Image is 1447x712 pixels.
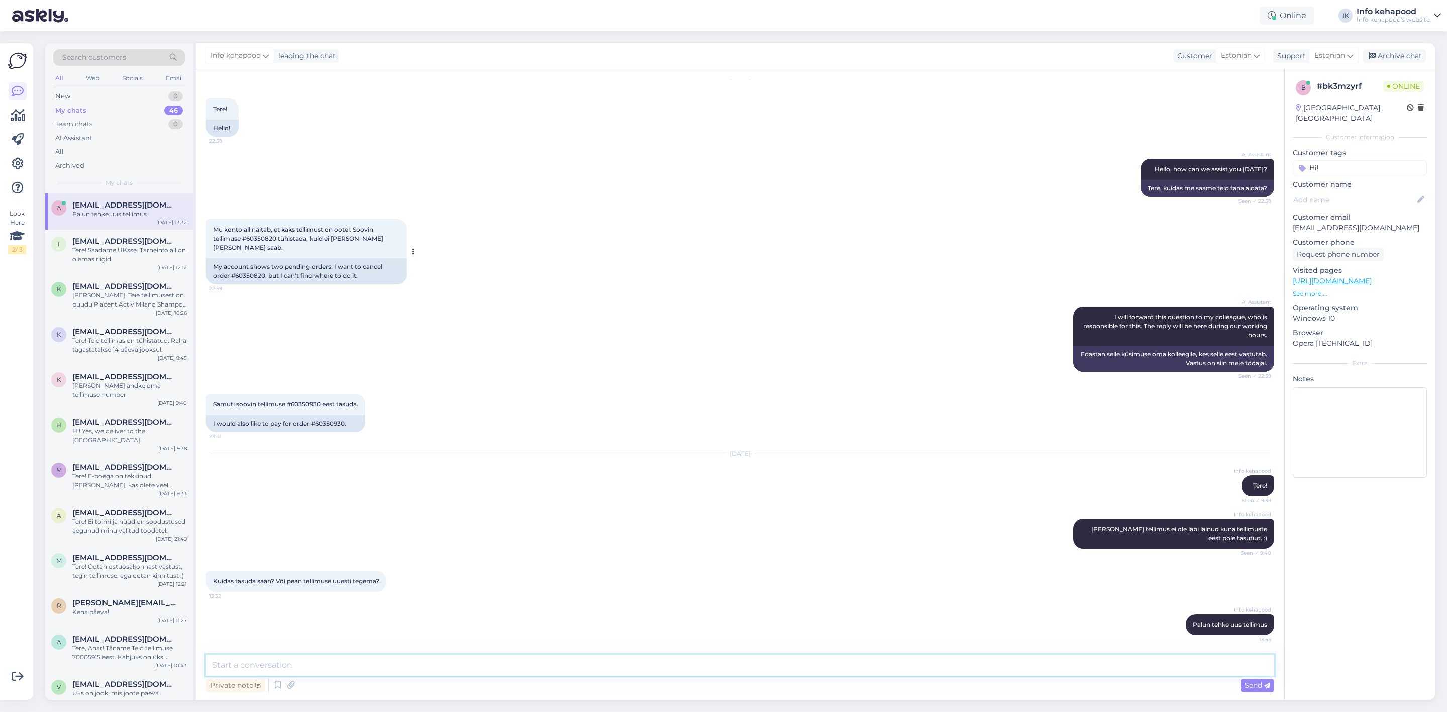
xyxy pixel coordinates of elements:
div: [PERSON_NAME] andke oma tellimuse number [72,381,187,399]
div: Tere, Anar! Täname Teid tellimuse 70005915 eest. Kahjuks on üks [PERSON_NAME] tellimusest hetkel ... [72,644,187,662]
p: Operating system [1293,302,1427,313]
div: Customer [1173,51,1212,61]
span: Samuti soovin tellimuse #60350930 eest tasuda. [213,400,358,408]
span: ingosiukas30@yahoo.com [72,237,177,246]
div: Archived [55,161,84,171]
div: I would also like to pay for order #60350930. [206,415,365,432]
div: All [55,147,64,157]
span: m [56,466,62,474]
div: AI Assistant [55,133,92,143]
a: Info kehapoodInfo kehapood's website [1357,8,1441,24]
span: a [57,638,61,646]
span: Send [1245,681,1270,690]
div: [DATE] 11:27 [157,617,187,624]
span: a [57,204,61,212]
span: a [57,512,61,519]
p: See more ... [1293,289,1427,298]
span: Kuidas tasuda saan? Või pean tellimuse uuesti tegema? [213,577,379,585]
div: Tere! Ootan ostuosakonnast vastust, tegin tellimuse, aga ootan kinnitust :) [72,562,187,580]
div: My chats [55,106,86,116]
p: Visited pages [1293,265,1427,276]
div: 46 [164,106,183,116]
div: [DATE] 12:12 [157,264,187,271]
div: Tere! Teie tellimus on tühistatud. Raha tagastatakse 14 päeva jooksul. [72,336,187,354]
span: Info kehapood [1233,606,1271,614]
span: Seen ✓ 9:39 [1233,497,1271,504]
span: Info kehapood [1233,467,1271,475]
div: Info kehapood [1357,8,1430,16]
span: annelimusto@gmail.com [72,508,177,517]
div: Tere! Ei toimi ja nüüd on soodustused aegunud minu valitud toodetel. [72,517,187,535]
div: [DATE] 9:40 [157,399,187,407]
div: Info kehapood's website [1357,16,1430,24]
span: My chats [106,178,133,187]
span: [PERSON_NAME] tellimus ei ole läbi läinud kuna tellimuste eest pole tasutud. :) [1091,525,1269,542]
div: My account shows two pending orders. I want to cancel order #60350820, but I can't find where to ... [206,258,407,284]
p: Customer phone [1293,237,1427,248]
span: rita.m.gyarmati@gmail.com [72,598,177,607]
div: Kena päeva! [72,607,187,617]
span: Tere! [213,105,227,113]
div: Hi! Yes, we deliver to the [GEOGRAPHIC_DATA]. [72,427,187,445]
span: Seen ✓ 22:59 [1233,372,1271,380]
span: Seen ✓ 22:58 [1233,197,1271,205]
span: Estonian [1314,50,1345,61]
div: Request phone number [1293,248,1384,261]
div: [DATE] 21:49 [156,535,187,543]
span: v [57,683,61,691]
div: Tere, kuidas me saame teid täna aidata? [1141,180,1274,197]
p: [EMAIL_ADDRESS][DOMAIN_NAME] [1293,223,1427,233]
div: [DATE] 13:32 [156,219,187,226]
span: annelimusto@gmail.com [72,200,177,210]
div: New [55,91,70,101]
span: Estonian [1221,50,1252,61]
input: Add a tag [1293,160,1427,175]
span: katlinmikker@gmail.com [72,327,177,336]
div: [DATE] 9:33 [158,490,187,497]
div: Online [1260,7,1314,25]
span: virgeaug@gmail.com [72,680,177,689]
a: [URL][DOMAIN_NAME] [1293,276,1372,285]
span: m [56,557,62,564]
div: 2 / 3 [8,245,26,254]
div: Team chats [55,119,92,129]
div: Tere! Saadame UKsse. Tarneinfo all on olemas riigid. [72,246,187,264]
span: 22:58 [209,137,247,145]
p: Browser [1293,328,1427,338]
span: Tere! [1253,482,1267,489]
p: Windows 10 [1293,313,1427,324]
span: Info kehapood [1233,511,1271,518]
div: Customer information [1293,133,1427,142]
div: Tere! E-poega on tekkinud [PERSON_NAME], kas olete veel huvitatud? Saaksin tellimuse tööse lükata. [72,472,187,490]
div: [DATE] 10:26 [156,309,187,317]
span: 23:01 [209,433,247,440]
div: [DATE] 10:43 [155,662,187,669]
div: Email [164,72,185,85]
div: [DATE] [206,449,1274,458]
div: leading the chat [274,51,336,61]
div: [PERSON_NAME]! Teie tellimusest on puudu Placent Activ Milano Shampoo ja Conditioner 250ml. Oleme... [72,291,187,309]
div: All [53,72,65,85]
div: [DATE] 9:38 [158,445,187,452]
span: kirsikakivine@gmail.com [72,282,177,291]
div: Archive chat [1363,49,1426,63]
span: b [1301,84,1306,91]
div: [DATE] 12:21 [157,580,187,588]
p: Customer email [1293,212,1427,223]
span: AI Assistant [1233,151,1271,158]
div: [GEOGRAPHIC_DATA], [GEOGRAPHIC_DATA] [1296,103,1407,124]
p: Customer tags [1293,148,1427,158]
div: Private note [206,679,265,692]
span: i [58,240,60,248]
p: Customer name [1293,179,1427,190]
span: Mu konto all näitab, et kaks tellimust on ootel. Soovin tellimuse #60350820 tühistada, kuid ei [P... [213,226,385,251]
span: k [57,331,61,338]
span: Hello, how can we assist you [DATE]? [1155,165,1267,173]
span: k [57,376,61,383]
div: Support [1273,51,1306,61]
p: Opera [TECHNICAL_ID] [1293,338,1427,349]
span: kirsikakivine@gmail.com [72,372,177,381]
img: Askly Logo [8,51,27,70]
input: Add name [1293,194,1415,206]
span: maryh@hot.ee [72,463,177,472]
